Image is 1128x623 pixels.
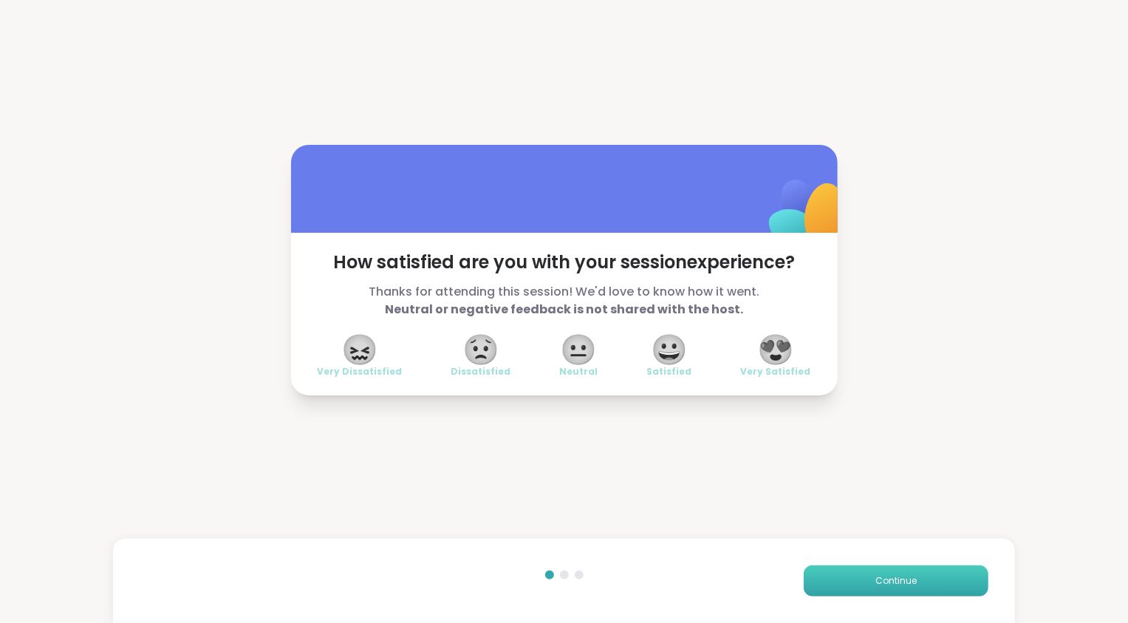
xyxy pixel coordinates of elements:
[318,283,811,319] span: Thanks for attending this session! We'd love to know how it went.
[385,301,743,318] b: Neutral or negative feedback is not shared with the host.
[647,366,692,378] span: Satisfied
[741,366,811,378] span: Very Satisfied
[734,141,881,288] img: ShareWell Logomark
[757,336,794,363] span: 😍
[318,366,403,378] span: Very Dissatisfied
[560,366,598,378] span: Neutral
[451,366,511,378] span: Dissatisfied
[462,336,499,363] span: 😟
[875,574,917,588] span: Continue
[651,336,688,363] span: 😀
[804,565,988,596] button: Continue
[341,336,378,363] span: 😖
[318,251,811,274] span: How satisfied are you with your session experience?
[561,336,598,363] span: 😐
